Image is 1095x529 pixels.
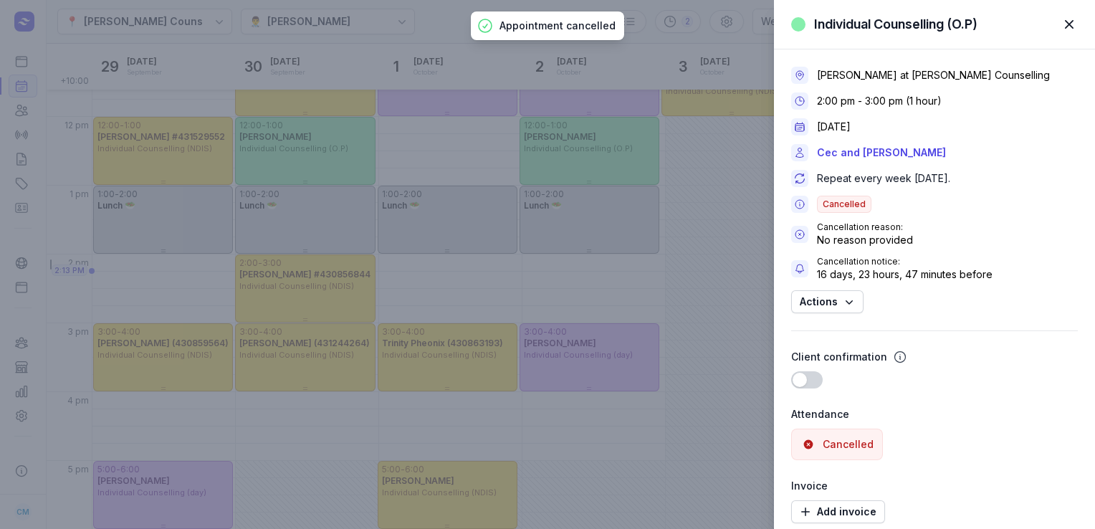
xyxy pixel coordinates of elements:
[817,144,946,161] a: Cec and [PERSON_NAME]
[823,437,874,452] div: Cancelled
[817,256,993,267] div: Cancellation notice:
[817,68,1050,82] div: [PERSON_NAME] at [PERSON_NAME] Counselling
[791,477,1078,495] div: Invoice
[800,503,876,520] span: Add invoice
[791,406,1078,423] div: Attendance
[791,290,864,313] button: Actions
[791,348,887,366] div: Client confirmation
[817,267,993,282] div: 16 days, 23 hours, 47 minutes before
[817,120,851,134] div: [DATE]
[817,221,913,233] div: Cancellation reason:
[814,16,977,33] div: Individual Counselling (O.P)
[817,171,950,186] div: Repeat every week [DATE].
[817,94,942,108] div: 2:00 pm - 3:00 pm (1 hour)
[800,293,855,310] span: Actions
[817,196,871,213] span: Cancelled
[817,233,913,247] div: No reason provided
